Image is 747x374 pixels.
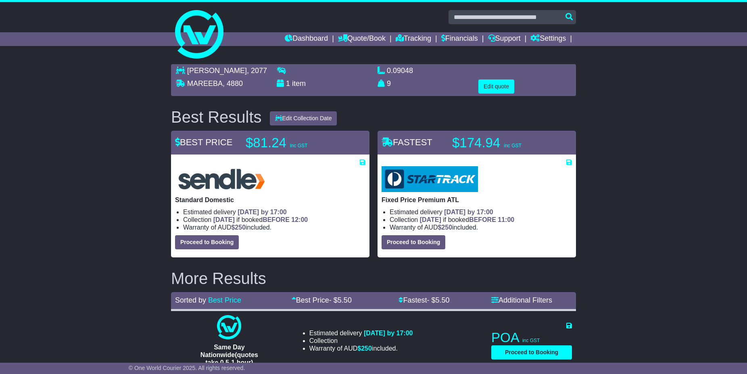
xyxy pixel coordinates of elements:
span: [DATE] [420,216,441,223]
span: $ [438,224,452,231]
li: Estimated delivery [309,329,413,337]
p: $174.94 [452,135,553,151]
button: Edit quote [478,79,514,94]
li: Estimated delivery [183,208,365,216]
span: , 4880 [223,79,243,88]
span: 250 [441,224,452,231]
span: 11:00 [498,216,514,223]
span: if booked [213,216,308,223]
span: if booked [420,216,514,223]
button: Proceed to Booking [175,235,239,249]
span: - $ [427,296,449,304]
button: Edit Collection Date [270,111,337,125]
span: [DATE] [213,216,235,223]
a: Best Price [208,296,241,304]
img: One World Courier: Same Day Nationwide(quotes take 0.5-1 hour) [217,315,241,339]
p: Fixed Price Premium ATL [382,196,572,204]
span: [DATE] by 17:00 [444,209,493,215]
span: inc GST [504,143,521,148]
span: 250 [361,345,372,352]
a: Best Price- $5.50 [292,296,352,304]
span: MAREEBA [187,79,223,88]
div: Best Results [167,108,266,126]
button: Proceed to Booking [382,235,445,249]
a: Quote/Book [338,32,386,46]
span: [DATE] by 17:00 [364,330,413,336]
span: Sorted by [175,296,206,304]
p: POA [491,330,572,346]
li: Collection [390,216,572,224]
img: Sendle: Standard Domestic [175,166,268,192]
a: Settings [530,32,566,46]
li: Collection [183,216,365,224]
span: [DATE] by 17:00 [238,209,287,215]
img: StarTrack: Fixed Price Premium ATL [382,166,478,192]
li: Estimated delivery [390,208,572,216]
button: Proceed to Booking [491,345,572,359]
span: [PERSON_NAME] [187,67,247,75]
a: Fastest- $5.50 [399,296,449,304]
span: 12:00 [291,216,308,223]
span: inc GST [522,338,540,343]
a: Additional Filters [491,296,552,304]
a: Tracking [396,32,431,46]
li: Warranty of AUD included. [309,345,413,352]
span: © One World Courier 2025. All rights reserved. [129,365,245,371]
p: Standard Domestic [175,196,365,204]
span: $ [357,345,372,352]
p: $81.24 [246,135,346,151]
span: BEFORE [263,216,290,223]
span: Same Day Nationwide(quotes take 0.5-1 hour) [200,344,258,366]
a: Dashboard [285,32,328,46]
span: - $ [329,296,352,304]
span: , 2077 [247,67,267,75]
li: Warranty of AUD included. [183,224,365,231]
span: FASTEST [382,137,432,147]
li: Collection [309,337,413,345]
span: BEFORE [469,216,496,223]
span: BEST PRICE [175,137,232,147]
span: inc GST [290,143,307,148]
span: 5.50 [436,296,450,304]
h2: More Results [171,270,576,287]
a: Financials [441,32,478,46]
span: 0.09048 [387,67,413,75]
li: Warranty of AUD included. [390,224,572,231]
span: 1 [286,79,290,88]
span: item [292,79,306,88]
a: Support [488,32,521,46]
span: $ [231,224,246,231]
span: 250 [235,224,246,231]
span: 5.50 [338,296,352,304]
span: 9 [387,79,391,88]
